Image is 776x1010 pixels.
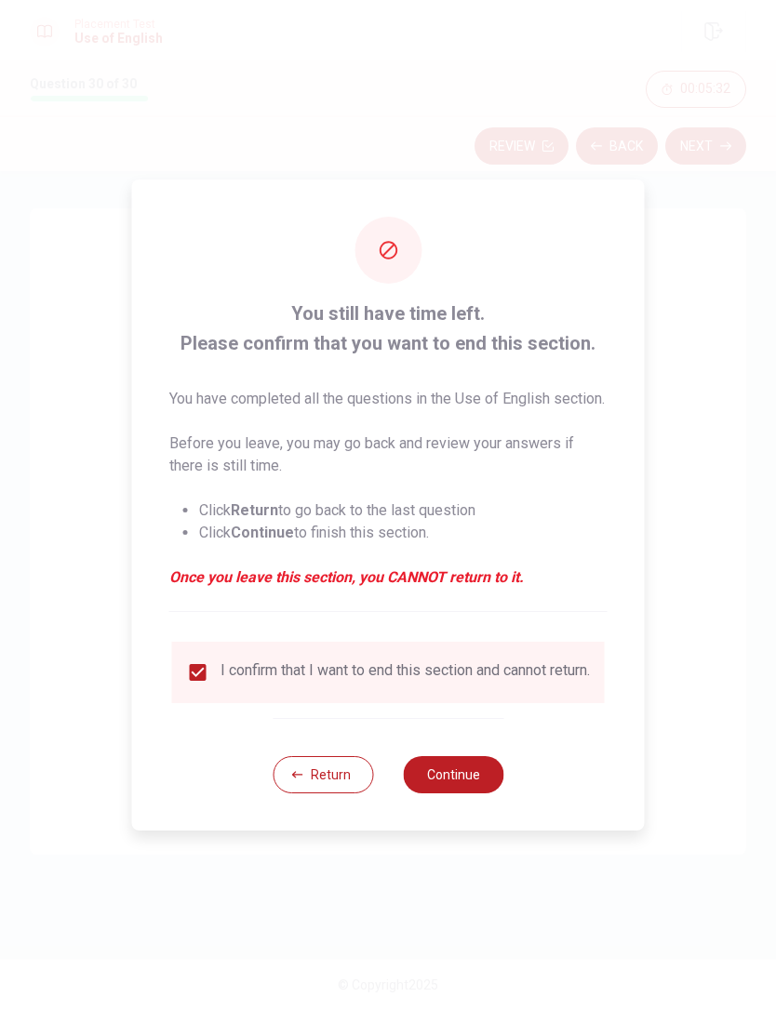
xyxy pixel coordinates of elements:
[199,522,608,544] li: Click to finish this section.
[403,756,503,793] button: Continue
[169,299,608,358] span: You still have time left. Please confirm that you want to end this section.
[273,756,373,793] button: Return
[169,432,608,477] p: Before you leave, you may go back and review your answers if there is still time.
[169,566,608,589] em: Once you leave this section, you CANNOT return to it.
[169,388,608,410] p: You have completed all the questions in the Use of English section.
[199,499,608,522] li: Click to go back to the last question
[231,524,294,541] strong: Continue
[221,661,590,684] div: I confirm that I want to end this section and cannot return.
[231,501,278,519] strong: Return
